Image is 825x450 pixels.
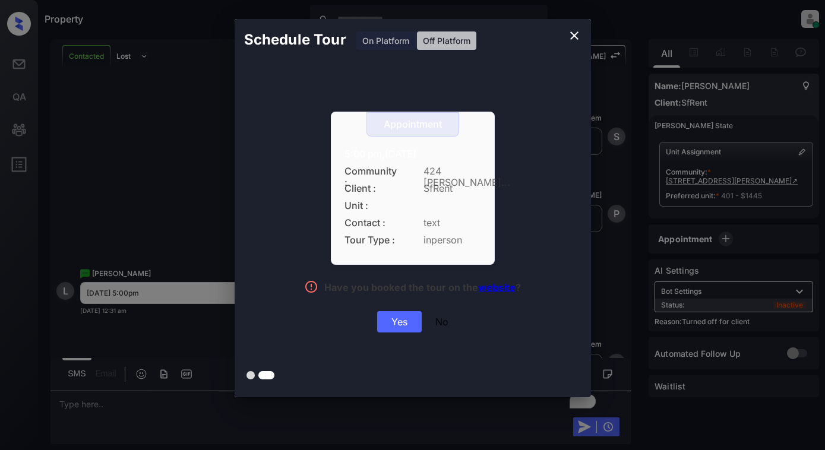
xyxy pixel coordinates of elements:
span: Community : [344,166,398,177]
div: No [435,316,448,328]
span: inperson [423,234,481,246]
span: Tour Type : [344,234,398,246]
span: text [423,217,481,229]
span: Client : [344,183,398,194]
div: 5:00 pm,[DATE] [344,148,481,160]
button: close [562,24,586,47]
span: SfRent [423,183,481,194]
span: Unit : [344,200,398,211]
h2: Schedule Tour [235,19,356,61]
span: 424 [PERSON_NAME]... [423,166,481,177]
div: Yes [377,311,422,332]
div: Have you booked the tour on the ? [324,281,521,296]
span: Contact : [344,217,398,229]
div: Appointment [367,119,459,130]
a: website [478,281,516,293]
